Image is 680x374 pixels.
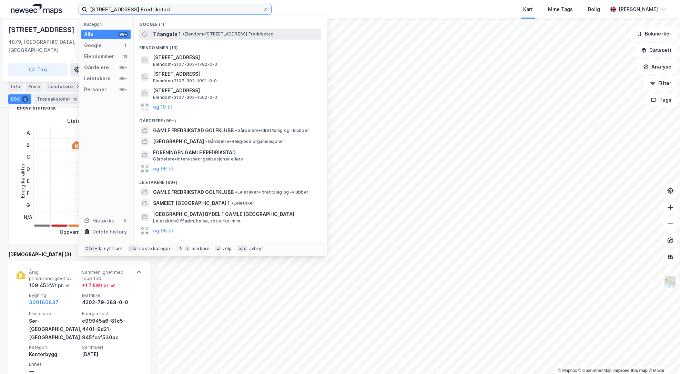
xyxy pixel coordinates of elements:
[84,217,114,225] div: Historikk
[235,128,237,133] span: •
[104,246,122,251] div: nytt søk
[231,200,233,206] span: •
[588,5,600,13] div: Bolig
[153,78,217,84] span: Eiendom • 3107-303-1091-0-0
[26,82,43,92] div: Eiere
[613,368,648,373] a: Improve this map
[646,341,680,374] div: Kontrollprogram for chat
[153,53,318,62] span: [STREET_ADDRESS]
[235,189,308,195] span: Leietaker • Idrettslag og -klubber
[122,54,128,59] div: 13
[92,228,127,236] div: Delete history
[153,199,230,207] span: SAMEIET [GEOGRAPHIC_DATA] 1
[646,341,680,374] iframe: Chat Widget
[24,163,32,175] div: D
[118,32,128,37] div: 99+
[24,175,32,187] div: E
[128,245,138,252] div: tab
[8,38,112,54] div: 4879, [GEOGRAPHIC_DATA], [GEOGRAPHIC_DATA]
[558,368,577,373] a: Mapbox
[134,113,327,125] div: Gårdeiere (99+)
[45,82,84,92] div: Leietakere
[153,210,318,218] span: [GEOGRAPHIC_DATA] BYDEL 1 GAMLE [GEOGRAPHIC_DATA]
[87,4,263,14] input: Søk på adresse, matrikkel, gårdeiere, leietakere eller personer
[235,189,237,195] span: •
[134,174,327,187] div: Leietakere (99+)
[8,82,23,92] div: Info
[153,188,234,196] span: GAMLE FREDRIKSTAD GOLFKLUBB
[29,298,59,307] button: 300160837
[578,368,612,373] a: OpenStreetMap
[139,246,172,251] div: neste kategori
[134,40,327,52] div: Eiendommer (13)
[134,16,327,29] div: Google (1)
[134,236,327,249] div: Personer (99+)
[84,41,102,50] div: Google
[29,361,79,367] span: Enhet
[153,126,234,135] span: GAMLE FREDRIKSTAD GOLFKLUBB
[24,187,32,199] div: F
[644,76,677,90] button: Filter
[153,30,181,38] span: Titangata 1
[8,24,76,35] div: [STREET_ADDRESS]
[637,60,677,74] button: Analyse
[153,165,173,173] button: og 96 til
[153,86,318,95] span: [STREET_ADDRESS]
[82,311,132,316] span: Energiattest
[24,211,32,223] div: N/A
[29,281,70,290] div: 109.45
[84,52,114,61] div: Eiendommer
[22,96,29,103] div: 3
[153,227,173,235] button: og 96 til
[24,127,32,139] div: A
[118,87,128,92] div: 99+
[153,148,318,157] span: FORENINGEN GAMLE FREDRIKSTAD
[74,83,81,90] div: 2
[67,117,103,125] div: Utstedt : [DATE]
[645,93,677,107] button: Tags
[34,94,82,104] div: Transaksjoner
[29,317,79,342] div: Sør-[GEOGRAPHIC_DATA], [GEOGRAPHIC_DATA]
[631,27,677,41] button: Bokmerker
[205,139,284,144] span: Gårdeiere • Religiøse organisasjoner
[24,199,32,211] div: G
[548,5,573,13] div: Mine Tags
[182,31,273,37] span: Eiendom • [STREET_ADDRESS] Fredrikstad
[153,95,217,100] span: Eiendom • 3107-303-1502-0-0
[8,250,150,259] div: [DEMOGRAPHIC_DATA] (3)
[153,103,172,111] button: og 10 til
[82,269,132,281] span: Sammenlignet med topp 15%
[29,292,79,298] span: Bygning
[118,65,128,70] div: 99+
[8,94,31,104] div: ESG
[82,298,132,307] div: 4202-79-288-0-0
[82,292,132,298] span: Matrikkel
[153,137,204,146] span: [GEOGRAPHIC_DATA]
[237,245,248,252] div: esc
[11,4,62,14] img: logo.a4113a55bc3d86da70a041830d287a7e.svg
[182,31,184,37] span: •
[231,200,254,206] span: Leietaker
[235,128,309,133] span: Gårdeiere • Idrettslag og -klubber
[153,62,217,67] span: Eiendom • 3107-303-1782-0-0
[118,76,128,81] div: 99+
[82,281,115,290] div: + 1.7 kWt pr. ㎡
[84,245,103,252] div: Ctrl + k
[192,246,210,251] div: markere
[29,344,79,350] span: Kategori
[84,22,131,27] div: Kategori
[72,96,79,103] div: 10
[82,350,132,359] div: [DATE]
[664,275,677,288] img: Z
[60,228,111,236] div: Oppvarmingskarakter
[122,218,128,224] div: 0
[46,281,70,290] div: kWt pr. ㎡
[29,269,79,281] span: Årlig primærenergibehov
[523,5,533,13] div: Kart
[29,311,79,316] span: Klimasone
[205,139,207,144] span: •
[17,104,56,112] div: Enova statistikk
[222,246,232,251] div: velg
[153,218,241,224] span: Leietaker • Off.adm. helse, sos.virks. m.m.
[82,344,132,350] span: Sertifisert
